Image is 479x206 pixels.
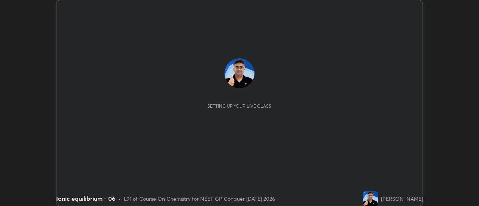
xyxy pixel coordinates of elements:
div: Ionic equilibrium - 06 [56,194,115,203]
div: • [118,195,121,203]
img: 70078ab83c4441578058b208f417289e.jpg [225,58,254,88]
img: 70078ab83c4441578058b208f417289e.jpg [363,191,378,206]
div: L91 of Course On Chemistry for NEET GP Conquer [DATE] 2026 [124,195,275,203]
div: [PERSON_NAME] [381,195,423,203]
div: Setting up your live class [207,103,271,109]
